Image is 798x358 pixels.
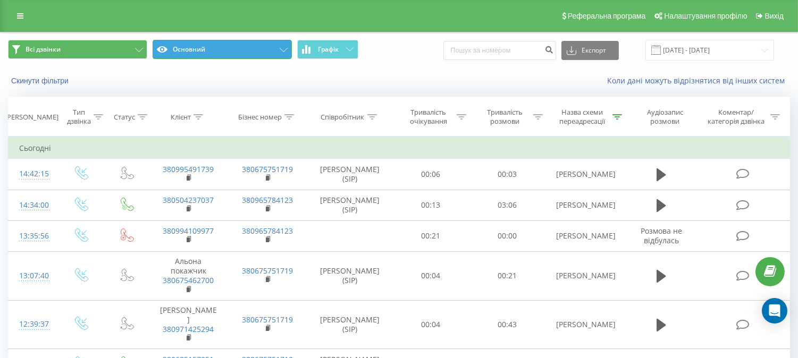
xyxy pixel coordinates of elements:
td: 00:03 [469,159,545,190]
td: 00:43 [469,300,545,349]
td: [PERSON_NAME] [545,159,625,190]
td: [PERSON_NAME] [545,220,625,251]
a: 380965784123 [242,195,293,205]
a: 380675751719 [242,266,293,276]
button: Основний [153,40,292,59]
td: 00:00 [469,220,545,251]
td: [PERSON_NAME] [149,300,228,349]
td: Альона покажчик [149,251,228,300]
td: 00:04 [393,300,469,349]
div: Тривалість розмови [478,108,531,126]
div: Аудіозапис розмови [634,108,695,126]
button: Експорт [561,41,619,60]
a: 380675462700 [163,275,214,285]
a: 380504237037 [163,195,214,205]
a: Коли дані можуть відрізнятися вiд інших систем [607,75,790,86]
button: Всі дзвінки [8,40,147,59]
td: [PERSON_NAME] (SIP) [307,300,393,349]
a: 380675751719 [242,314,293,325]
td: [PERSON_NAME] [545,190,625,220]
span: Вихід [765,12,784,20]
a: 380675751719 [242,164,293,174]
div: Клієнт [171,113,191,122]
span: Графік [318,46,339,53]
td: 00:21 [469,251,545,300]
div: Бізнес номер [238,113,282,122]
td: 00:06 [393,159,469,190]
div: 14:42:15 [19,164,46,184]
div: 14:34:00 [19,195,46,216]
td: [PERSON_NAME] (SIP) [307,190,393,220]
td: [PERSON_NAME] [545,251,625,300]
span: Всі дзвінки [26,45,61,54]
span: Налаштування профілю [664,12,747,20]
td: Сьогодні [9,138,790,159]
td: [PERSON_NAME] (SIP) [307,251,393,300]
td: [PERSON_NAME] [545,300,625,349]
span: Реферальна програма [568,12,646,20]
div: Тривалість очікування [402,108,455,126]
a: 380971425294 [163,324,214,334]
span: Розмова не відбулась [641,226,682,245]
div: 13:07:40 [19,266,46,286]
div: Статус [114,113,135,122]
a: 380994109977 [163,226,214,236]
div: Назва схеми переадресації [555,108,610,126]
a: 380995491739 [163,164,214,174]
a: 380965784123 [242,226,293,236]
div: [PERSON_NAME] [5,113,58,122]
td: 00:13 [393,190,469,220]
td: 00:21 [393,220,469,251]
div: 12:39:37 [19,314,46,335]
div: 13:35:56 [19,226,46,246]
div: Open Intercom Messenger [762,298,787,323]
div: Співробітник [321,113,365,122]
div: Коментар/категорія дзвінка [705,108,768,126]
input: Пошук за номером [443,41,556,60]
button: Графік [297,40,358,59]
div: Тип дзвінка [66,108,91,126]
td: 03:06 [469,190,545,220]
button: Скинути фільтри [8,76,74,86]
td: 00:04 [393,251,469,300]
td: [PERSON_NAME] (SIP) [307,159,393,190]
